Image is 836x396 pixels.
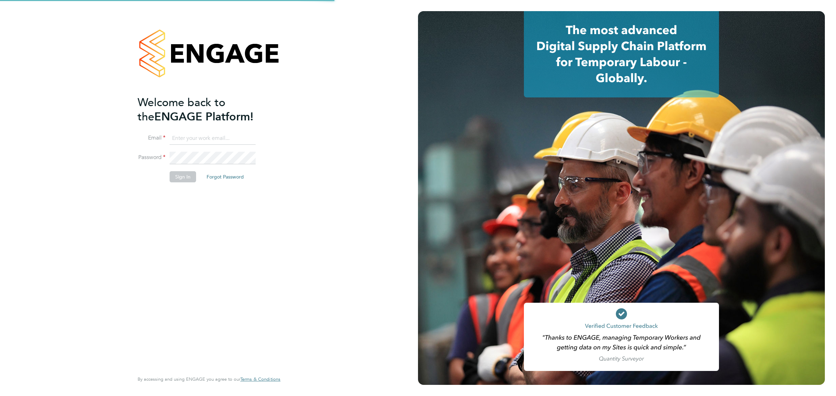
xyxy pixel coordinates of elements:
span: Terms & Conditions [240,376,280,382]
span: By accessing and using ENGAGE you agree to our [138,376,280,382]
span: Welcome back to the [138,96,225,124]
label: Email [138,134,165,142]
h2: ENGAGE Platform! [138,95,273,124]
button: Forgot Password [201,171,249,182]
button: Sign In [170,171,196,182]
input: Enter your work email... [170,132,256,145]
a: Terms & Conditions [240,377,280,382]
label: Password [138,154,165,161]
